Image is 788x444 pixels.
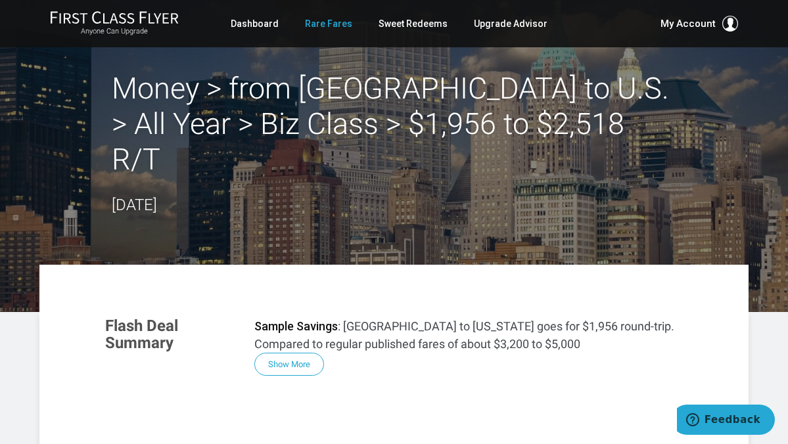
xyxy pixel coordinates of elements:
img: First Class Flyer [50,11,179,24]
a: Rare Fares [305,12,352,35]
a: Upgrade Advisor [474,12,547,35]
h3: Flash Deal Summary [105,317,235,352]
time: [DATE] [112,196,157,214]
strong: Sample Savings [254,319,338,333]
h2: Money > from [GEOGRAPHIC_DATA] to U.S. > All Year > Biz Class > $1,956 to $2,518 R/T [112,71,677,177]
a: Dashboard [231,12,279,35]
iframe: Opens a widget where you can find more information [677,405,775,437]
a: Sweet Redeems [379,12,448,35]
p: : [GEOGRAPHIC_DATA] to [US_STATE] goes for $1,956 round-trip. Compared to regular published fares... [254,317,683,353]
button: My Account [661,16,738,32]
small: Anyone Can Upgrade [50,27,179,36]
span: My Account [661,16,716,32]
button: Show More [254,353,324,376]
a: First Class FlyerAnyone Can Upgrade [50,11,179,37]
